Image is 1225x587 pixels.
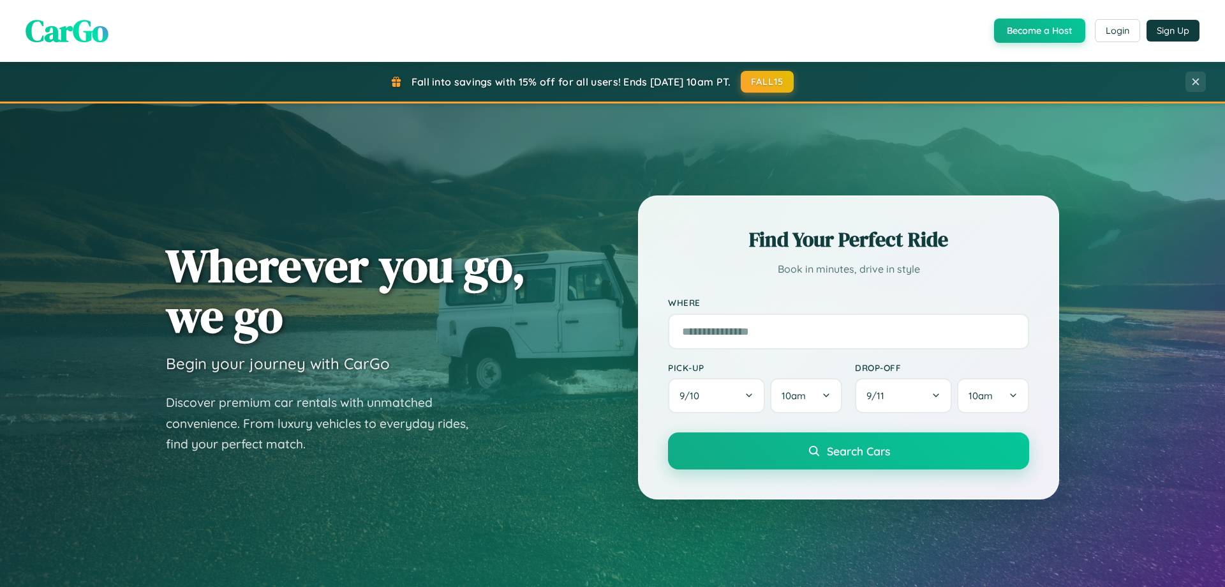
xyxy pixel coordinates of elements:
[412,75,731,88] span: Fall into savings with 15% off for all users! Ends [DATE] 10am PT.
[855,378,952,413] button: 9/11
[668,378,765,413] button: 9/10
[969,390,993,402] span: 10am
[166,354,390,373] h3: Begin your journey with CarGo
[855,362,1029,373] label: Drop-off
[741,71,794,93] button: FALL15
[782,390,806,402] span: 10am
[26,10,108,52] span: CarGo
[1147,20,1199,42] button: Sign Up
[679,390,706,402] span: 9 / 10
[668,362,842,373] label: Pick-up
[166,392,485,455] p: Discover premium car rentals with unmatched convenience. From luxury vehicles to everyday rides, ...
[827,444,890,458] span: Search Cars
[668,260,1029,278] p: Book in minutes, drive in style
[1095,19,1140,42] button: Login
[668,298,1029,309] label: Where
[668,432,1029,469] button: Search Cars
[957,378,1029,413] button: 10am
[994,19,1085,43] button: Become a Host
[866,390,891,402] span: 9 / 11
[770,378,842,413] button: 10am
[668,225,1029,254] h2: Find Your Perfect Ride
[166,240,526,341] h1: Wherever you go, we go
